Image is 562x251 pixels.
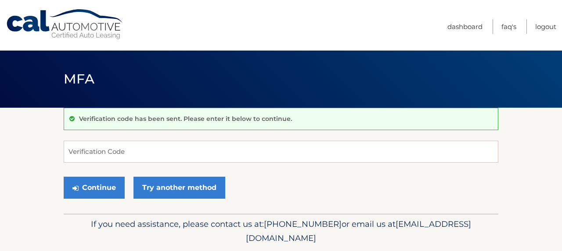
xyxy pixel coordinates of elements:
a: Logout [535,19,556,34]
a: FAQ's [501,19,516,34]
a: Try another method [133,177,225,199]
button: Continue [64,177,125,199]
span: MFA [64,71,94,87]
p: If you need assistance, please contact us at: or email us at [69,217,493,245]
a: Cal Automotive [6,9,124,40]
a: Dashboard [447,19,483,34]
input: Verification Code [64,141,498,163]
span: [EMAIL_ADDRESS][DOMAIN_NAME] [246,219,471,243]
p: Verification code has been sent. Please enter it below to continue. [79,115,292,123]
span: [PHONE_NUMBER] [264,219,342,229]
